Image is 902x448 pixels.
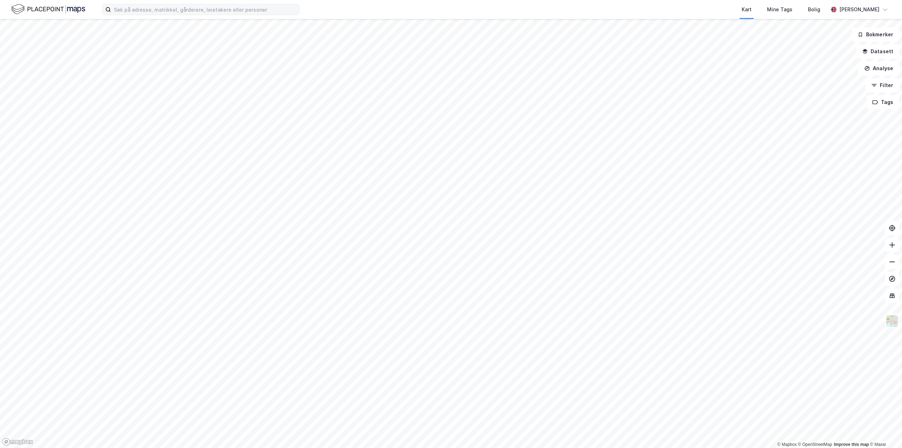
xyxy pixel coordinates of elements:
a: Mapbox homepage [2,438,33,446]
a: OpenStreetMap [798,442,832,447]
button: Analyse [858,61,899,75]
button: Filter [865,78,899,92]
div: Mine Tags [767,5,792,14]
img: Z [885,314,899,328]
div: Kart [742,5,752,14]
a: Mapbox [777,442,797,447]
iframe: Chat Widget [867,414,902,448]
button: Bokmerker [852,27,899,42]
a: Improve this map [834,442,869,447]
div: Bolig [808,5,820,14]
button: Tags [866,95,899,109]
button: Datasett [856,44,899,59]
img: logo.f888ab2527a4732fd821a326f86c7f29.svg [11,3,85,16]
input: Søk på adresse, matrikkel, gårdeiere, leietakere eller personer [111,4,299,15]
div: [PERSON_NAME] [839,5,879,14]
